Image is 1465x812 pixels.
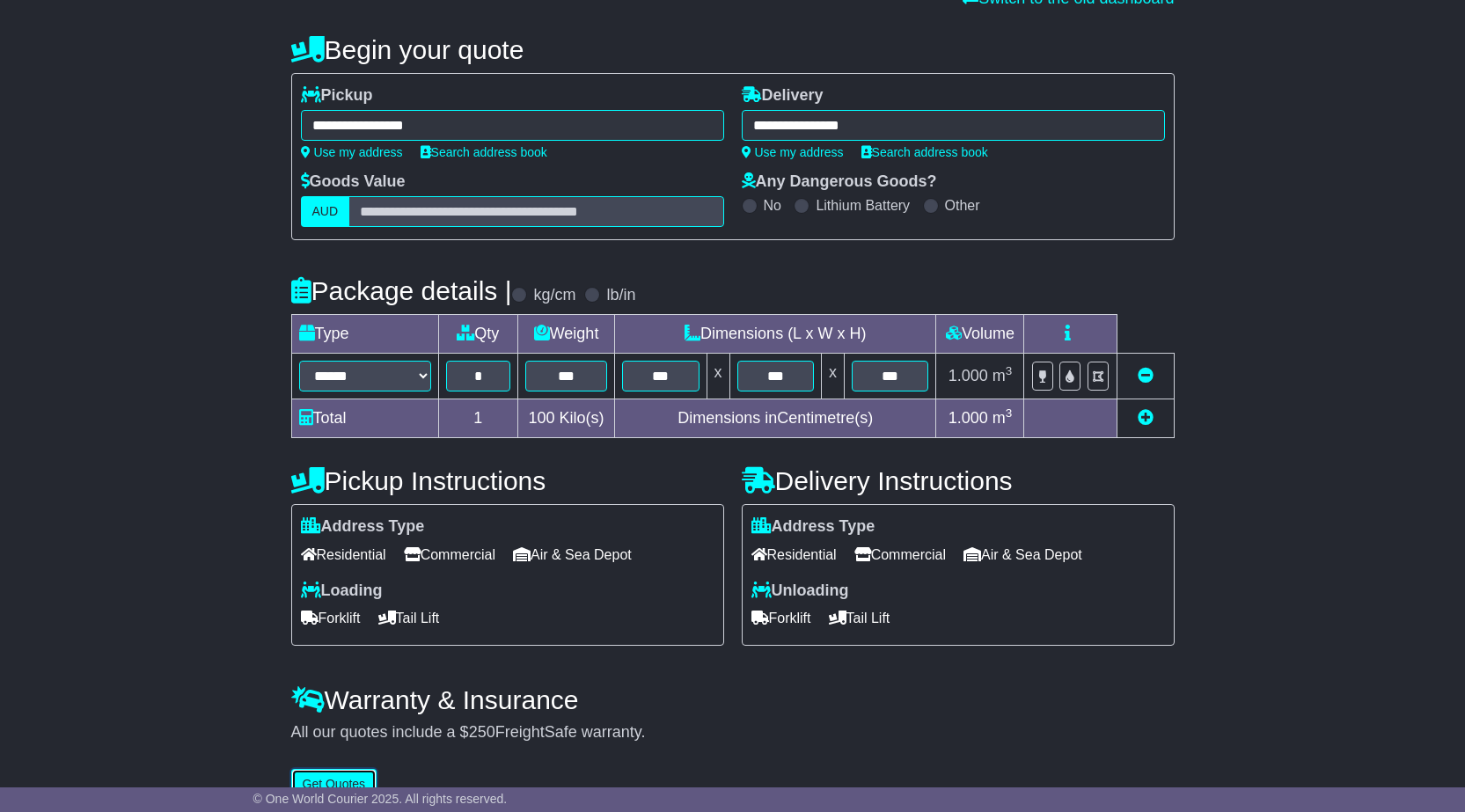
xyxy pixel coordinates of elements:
label: Lithium Battery [816,197,910,214]
td: Weight [518,315,615,354]
span: 250 [469,723,495,741]
label: kg/cm [533,286,575,305]
label: Goods Value [301,172,406,192]
a: Search address book [421,145,547,159]
td: Volume [936,315,1024,354]
td: Qty [438,315,518,354]
label: Delivery [742,86,824,106]
span: Commercial [854,541,946,568]
span: Tail Lift [378,604,440,632]
td: x [707,354,729,399]
a: Add new item [1138,409,1154,427]
span: Air & Sea Depot [963,541,1082,568]
td: 1 [438,399,518,438]
h4: Package details | [291,276,512,305]
span: © One World Courier 2025. All rights reserved. [253,792,508,806]
span: Residential [751,541,837,568]
a: Remove this item [1138,367,1154,384]
label: No [764,197,781,214]
label: Other [945,197,980,214]
a: Use my address [742,145,844,159]
a: Search address book [861,145,988,159]
span: Forklift [751,604,811,632]
h4: Pickup Instructions [291,466,724,495]
span: Residential [301,541,386,568]
label: lb/in [606,286,635,305]
label: Address Type [301,517,425,537]
td: Kilo(s) [518,399,615,438]
label: AUD [301,196,350,227]
td: Dimensions (L x W x H) [615,315,936,354]
label: Loading [301,582,383,601]
sup: 3 [1006,364,1013,377]
td: Dimensions in Centimetre(s) [615,399,936,438]
sup: 3 [1006,406,1013,420]
span: m [993,367,1013,384]
a: Use my address [301,145,403,159]
button: Get Quotes [291,769,377,800]
h4: Delivery Instructions [742,466,1175,495]
td: Total [291,399,438,438]
h4: Begin your quote [291,35,1175,64]
span: Forklift [301,604,361,632]
label: Address Type [751,517,875,537]
span: m [993,409,1013,427]
div: All our quotes include a $ FreightSafe warranty. [291,723,1175,743]
span: Tail Lift [829,604,890,632]
td: Type [291,315,438,354]
h4: Warranty & Insurance [291,685,1175,714]
span: 1.000 [949,367,988,384]
span: 100 [529,409,555,427]
label: Pickup [301,86,373,106]
span: Air & Sea Depot [513,541,632,568]
label: Unloading [751,582,849,601]
span: Commercial [404,541,495,568]
span: 1.000 [949,409,988,427]
label: Any Dangerous Goods? [742,172,937,192]
td: x [821,354,844,399]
